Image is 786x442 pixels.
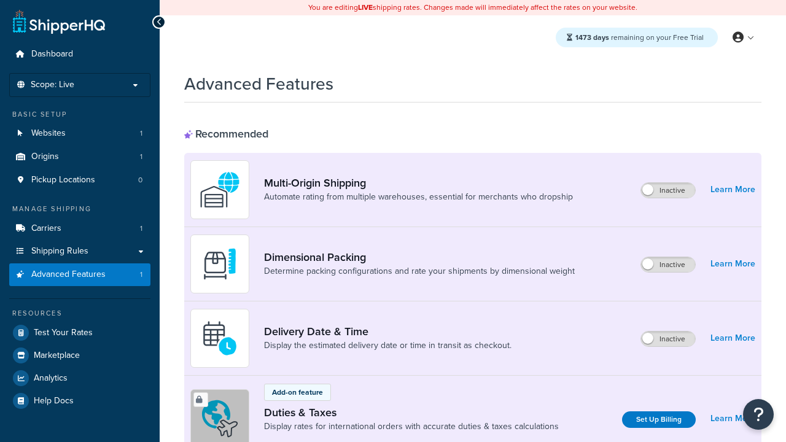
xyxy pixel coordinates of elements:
[710,410,755,427] a: Learn More
[641,331,695,346] label: Inactive
[9,217,150,240] li: Carriers
[9,169,150,192] a: Pickup Locations0
[264,250,575,264] a: Dimensional Packing
[140,128,142,139] span: 1
[184,72,333,96] h1: Advanced Features
[140,223,142,234] span: 1
[641,183,695,198] label: Inactive
[9,122,150,145] a: Websites1
[198,242,241,285] img: DTVBYsAAAAAASUVORK5CYII=
[710,255,755,273] a: Learn More
[264,421,559,433] a: Display rates for international orders with accurate duties & taxes calculations
[31,80,74,90] span: Scope: Live
[140,152,142,162] span: 1
[743,399,774,430] button: Open Resource Center
[31,175,95,185] span: Pickup Locations
[138,175,142,185] span: 0
[9,145,150,168] a: Origins1
[34,396,74,406] span: Help Docs
[264,339,512,352] a: Display the estimated delivery date or time in transit as checkout.
[710,181,755,198] a: Learn More
[9,263,150,286] li: Advanced Features
[9,367,150,389] a: Analytics
[31,269,106,280] span: Advanced Features
[264,325,512,338] a: Delivery Date & Time
[264,176,573,190] a: Multi-Origin Shipping
[358,2,373,13] b: LIVE
[9,263,150,286] a: Advanced Features1
[31,223,61,234] span: Carriers
[575,32,609,43] strong: 1473 days
[198,317,241,360] img: gfkeb5ejjkALwAAAABJRU5ErkJggg==
[9,145,150,168] li: Origins
[264,265,575,277] a: Determine packing configurations and rate your shipments by dimensional weight
[9,344,150,366] a: Marketplace
[264,406,559,419] a: Duties & Taxes
[31,246,88,257] span: Shipping Rules
[9,204,150,214] div: Manage Shipping
[34,328,93,338] span: Test Your Rates
[9,390,150,412] a: Help Docs
[641,257,695,272] label: Inactive
[198,168,241,211] img: WatD5o0RtDAAAAAElFTkSuQmCC
[31,152,59,162] span: Origins
[9,217,150,240] a: Carriers1
[9,308,150,319] div: Resources
[34,351,80,361] span: Marketplace
[184,127,268,141] div: Recommended
[272,387,323,398] p: Add-on feature
[622,411,696,428] a: Set Up Billing
[9,240,150,263] a: Shipping Rules
[710,330,755,347] a: Learn More
[575,32,704,43] span: remaining on your Free Trial
[31,128,66,139] span: Websites
[264,191,573,203] a: Automate rating from multiple warehouses, essential for merchants who dropship
[9,43,150,66] a: Dashboard
[31,49,73,60] span: Dashboard
[9,169,150,192] li: Pickup Locations
[34,373,68,384] span: Analytics
[9,122,150,145] li: Websites
[9,322,150,344] a: Test Your Rates
[9,109,150,120] div: Basic Setup
[140,269,142,280] span: 1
